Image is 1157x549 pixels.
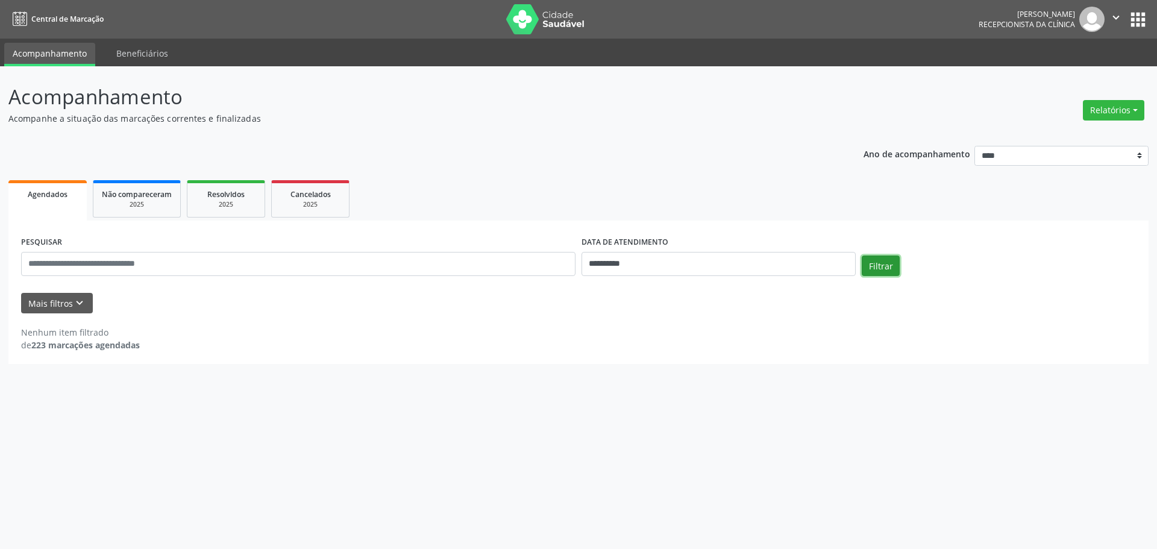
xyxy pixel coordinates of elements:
[1109,11,1123,24] i: 
[1127,9,1149,30] button: apps
[28,189,67,199] span: Agendados
[979,19,1075,30] span: Recepcionista da clínica
[31,339,140,351] strong: 223 marcações agendadas
[8,112,806,125] p: Acompanhe a situação das marcações correntes e finalizadas
[102,200,172,209] div: 2025
[21,293,93,314] button: Mais filtroskeyboard_arrow_down
[8,82,806,112] p: Acompanhamento
[207,189,245,199] span: Resolvidos
[979,9,1075,19] div: [PERSON_NAME]
[102,189,172,199] span: Não compareceram
[21,339,140,351] div: de
[1079,7,1105,32] img: img
[21,326,140,339] div: Nenhum item filtrado
[8,9,104,29] a: Central de Marcação
[290,189,331,199] span: Cancelados
[1083,100,1144,121] button: Relatórios
[582,233,668,252] label: DATA DE ATENDIMENTO
[196,200,256,209] div: 2025
[73,296,86,310] i: keyboard_arrow_down
[280,200,340,209] div: 2025
[108,43,177,64] a: Beneficiários
[4,43,95,66] a: Acompanhamento
[864,146,970,161] p: Ano de acompanhamento
[31,14,104,24] span: Central de Marcação
[862,256,900,276] button: Filtrar
[21,233,62,252] label: PESQUISAR
[1105,7,1127,32] button: 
